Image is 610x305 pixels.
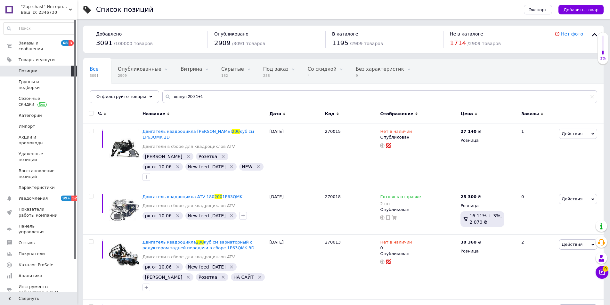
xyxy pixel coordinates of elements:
svg: Удалить метку [256,164,261,169]
span: Отзывы [19,240,36,246]
span: 270015 [325,129,341,134]
span: Опубликованные [118,66,161,72]
span: Дата [270,111,281,117]
span: 182 [221,73,244,78]
a: Двигатель квадроцикла ATV 1802001P63QMK [142,194,242,199]
span: Розетка [199,275,217,280]
div: Список позиций [96,6,153,13]
div: Опубликован [380,207,457,213]
span: Инструменты вебмастера и SEO [19,284,59,295]
span: / 2909 товаров [350,41,383,46]
svg: Удалить метку [175,164,180,169]
div: [DATE] [268,189,323,234]
span: Готово к отправке [380,194,421,201]
span: куб см вариаторный с редуктором задней передачи в сборе 1P63QMK 3D [142,240,255,250]
button: Добавить товар [558,5,604,14]
span: Код [325,111,335,117]
span: 3091 [90,73,99,78]
div: ₴ [460,194,481,200]
div: Опубликован [380,251,457,257]
span: Под заказ [263,66,289,72]
span: Аналитика [19,273,42,279]
span: Заказы [521,111,539,117]
span: 200 [215,194,223,199]
div: 0 [517,189,557,234]
div: Ваш ID: 2346730 [21,10,77,15]
span: Акции и промокоды [19,134,59,146]
div: Розница [460,203,516,209]
div: ₴ [460,129,481,134]
span: В наличии [90,91,116,96]
span: 270018 [325,194,341,199]
span: Уведомления [19,196,48,201]
span: Каталог ProSale [19,262,53,268]
div: [DATE] [268,124,323,189]
span: Цена [460,111,473,117]
span: 68 [61,40,69,46]
svg: Удалить метку [257,275,262,280]
span: Нет в наличии [380,240,412,246]
span: Характеристики [19,185,55,190]
svg: Удалить метку [229,164,234,169]
button: Экспорт [524,5,552,14]
svg: Удалить метку [221,275,226,280]
span: Группы и подборки [19,79,59,91]
img: Двигатель квадроцикла ATV 180 200 1P63QMK [109,194,139,224]
span: Скрытые [221,66,244,72]
span: 258 [263,73,289,78]
span: "Zap-chast" Интернет магазин. Запчасти для квадроциклов [21,4,69,10]
span: Опубликовано [214,31,248,36]
span: Со скидкой [308,66,337,72]
span: Название [142,111,165,117]
div: Розница [460,248,516,254]
span: Импорт [19,124,35,129]
span: Отфильтруйте товары [96,94,146,99]
b: 25 300 [460,194,476,199]
span: Без характеристик [356,66,404,72]
span: Сезонные скидки [19,96,59,107]
span: Категории [19,113,42,118]
span: New feed [DATE] [188,213,226,218]
div: 2 шт. [380,201,421,206]
span: Экспорт [529,7,547,12]
span: Товары и услуги [19,57,55,63]
svg: Удалить метку [175,264,180,269]
div: 1 [517,124,557,189]
img: Двигатель квадроцикла 200 куб см вариаторный с редуктором задней передачи в сборе 1P63QMK 3D [109,239,139,270]
svg: Удалить метку [221,154,226,159]
a: Нет фото [561,31,583,36]
span: / 100000 товаров [114,41,153,46]
a: Двигатели в сборе для квадроциклов ATV [142,254,235,260]
span: 2 070 ₴ [469,220,487,225]
span: Позиции [19,68,37,74]
span: Покупатели [19,251,45,257]
a: Двигатель квадроцикла [PERSON_NAME]200куб см 1P63QMK 2D [142,129,254,140]
span: 200 [232,129,240,134]
span: Все [90,66,99,72]
span: New feed [DATE] [188,264,226,269]
span: [PERSON_NAME] [145,275,182,280]
svg: Удалить метку [229,213,234,218]
div: Опубликован [380,134,457,140]
div: 3% [598,56,608,61]
span: % [98,111,102,117]
span: 4 [308,73,337,78]
span: 99+ [61,196,71,201]
span: Розетка [199,154,217,159]
span: NEW [242,164,252,169]
span: Двигатель квадроцикла [142,240,196,245]
span: Витрина [181,66,202,72]
div: ₴ [460,239,481,245]
span: рк от 10.06 [145,213,172,218]
span: 1714 [450,39,466,47]
span: Отображение [380,111,413,117]
span: Действия [562,197,582,201]
span: 2909 [118,73,161,78]
span: НА САЙТ [233,275,254,280]
span: Двигатель квадроцикла [PERSON_NAME] [142,129,232,134]
span: Действия [562,131,582,136]
span: В каталоге [332,31,358,36]
span: New feed [DATE] [188,164,226,169]
a: Двигатель квадроцикла200куб см вариаторный с редуктором задней передачи в сборе 1P63QMK 3D [142,240,255,250]
input: Поиск по названию позиции, артикулу и поисковым запросам [162,90,597,103]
